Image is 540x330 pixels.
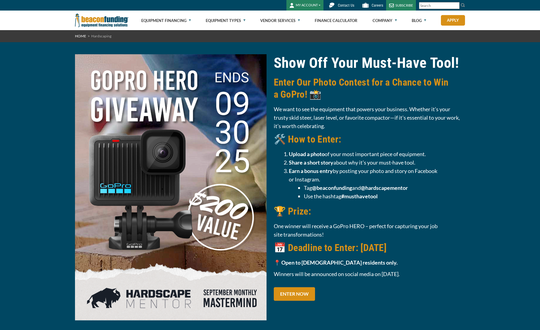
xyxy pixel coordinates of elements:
[361,184,408,191] strong: @hardscapementor
[412,11,426,30] a: Blog
[75,11,129,30] img: Beacon Funding Corporation logo
[274,222,465,239] p: One winner will receive a GoPro HERO – perfect for capturing your job site transformations!
[289,151,325,157] strong: Upload a photo
[338,3,354,8] span: Contact Us
[206,11,245,30] a: Equipment Types
[274,205,465,217] h3: 🏆 Prize:
[141,11,191,30] a: Equipment Financing
[304,192,465,200] li: Use the hashtag
[289,168,333,174] strong: Earn a bonus entry
[289,150,465,158] li: of your most important piece of equipment.
[75,34,86,38] a: HOME
[75,184,267,190] a: Hardscape Mentor Giveaway
[419,2,460,9] input: Search
[289,159,333,166] strong: Share a short story
[460,3,465,8] img: Search
[274,54,465,72] h1: Show Off Your Must‑Have Tool!
[441,15,465,26] a: Apply
[91,34,111,38] span: Hardscaping
[372,3,383,8] span: Careers
[304,184,465,192] li: Tag and
[274,259,398,266] strong: 📍 Open to [DEMOGRAPHIC_DATA] residents only.
[453,3,458,8] a: Clear search text
[274,287,315,301] a: ENTER NOW
[274,133,465,145] h3: 🛠️ How to Enter:
[274,105,465,130] p: We want to see the equipment that powers your business. Whether it’s your trusty skid steer, lase...
[289,158,465,167] li: about why it’s your must‑have tool.
[274,270,465,278] p: Winners will be announced on social media on [DATE].
[260,11,300,30] a: Vendor Services
[315,11,357,30] a: Finance Calculator
[373,11,397,30] a: Company
[289,167,465,200] li: by posting your photo and story on Facebook or Instagram.
[274,242,465,254] h3: 📅 Deadline to Enter: [DATE]
[312,184,352,191] strong: @beaconfunding
[341,193,378,200] strong: #musthavetool
[75,54,267,320] img: Hardscape Mentor Giveaway
[274,76,465,100] h3: Enter Our Photo Contest for a Chance to Win a GoPro! 📸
